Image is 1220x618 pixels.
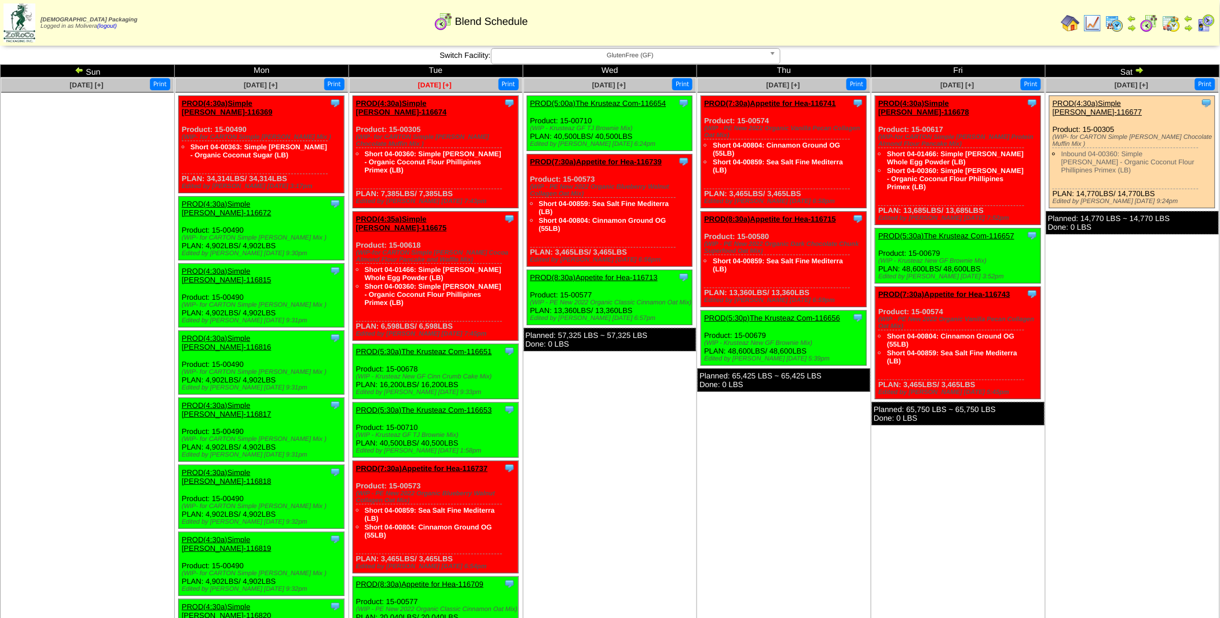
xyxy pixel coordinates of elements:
div: Edited by [PERSON_NAME] [DATE] 9:31pm [182,384,344,391]
img: home.gif [1061,14,1080,32]
img: Tooltip [504,578,515,590]
div: Edited by [PERSON_NAME] [DATE] 5:39pm [704,355,866,362]
img: arrowright.gif [1135,65,1144,75]
a: Short 04-00859: Sea Salt Fine Mediterra (LB) [713,158,843,174]
span: [DATE] [+] [244,81,277,89]
img: Tooltip [329,198,341,209]
div: Product: 15-00678 PLAN: 16,200LBS / 16,200LBS [353,344,518,399]
a: Short 04-01466: Simple [PERSON_NAME] Whole Egg Powder (LB) [887,150,1024,166]
a: PROD(7:30a)Appetite for Hea-116737 [356,464,488,473]
div: (WIP - Krusteaz GF TJ Brownie Mix) [356,432,518,439]
a: Inbound 04-00360: Simple [PERSON_NAME] - Organic Coconut Flour Phillipines Primex (LB) [1061,150,1195,174]
a: Short 04-01466: Simple [PERSON_NAME] Whole Egg Powder (LB) [365,266,501,282]
div: (WIP - Krusteaz New GF Brownie Mix) [704,340,866,347]
a: (logout) [97,23,117,30]
div: (WIP - PE New 2022 Organic Blueberry Walnut Collagen Oat Mix) [530,183,693,197]
img: Tooltip [329,466,341,478]
img: Tooltip [329,399,341,411]
a: [DATE] [+] [1115,81,1148,89]
img: Tooltip [1027,230,1038,241]
td: Wed [523,65,697,78]
div: (WIP- for CARTON Simple [PERSON_NAME] Mix ) [182,369,344,376]
img: Tooltip [329,332,341,344]
span: Blend Schedule [455,16,528,28]
div: Product: 15-00577 PLAN: 13,360LBS / 13,360LBS [527,270,693,325]
a: PROD(7:30a)Appetite for Hea-116739 [530,157,662,166]
img: arrowleft.gif [1127,14,1137,23]
div: Planned: 65,750 LBS ~ 65,750 LBS Done: 0 LBS [872,402,1045,425]
div: (WIP - Krusteaz New GF Cinn Crumb Cake Mix) [356,373,518,380]
td: Thu [697,65,871,78]
img: Tooltip [852,97,864,109]
div: Product: 15-00618 PLAN: 6,598LBS / 6,598LBS [353,212,518,341]
img: calendarblend.gif [434,12,453,31]
a: PROD(8:30a)Appetite for Hea-116715 [704,215,836,223]
a: PROD(4:30a)Simple [PERSON_NAME]-116818 [182,468,272,485]
div: Product: 15-00574 PLAN: 3,465LBS / 3,465LBS [875,287,1041,399]
div: Product: 15-00490 PLAN: 4,902LBS / 4,902LBS [178,331,344,395]
div: Edited by [PERSON_NAME] [DATE] 3:17pm [182,183,344,190]
div: Planned: 14,770 LBS ~ 14,770 LBS Done: 0 LBS [1046,211,1219,234]
div: Product: 15-00710 PLAN: 40,500LBS / 40,500LBS [353,403,518,458]
a: PROD(7:30a)Appetite for Hea-116741 [704,99,836,108]
div: (WIP- for CARTON Simple [PERSON_NAME] Mix ) [182,301,344,308]
div: (WIP - PE New 2022 Organic Vanilla Pecan Collagen Oat Mix) [878,316,1041,330]
div: Product: 15-00679 PLAN: 48,600LBS / 48,600LBS [875,229,1041,284]
div: Product: 15-00305 PLAN: 7,385LBS / 7,385LBS [353,96,518,208]
div: (WIP - PE New 2022 Organic Classic Cinnamon Oat Mix) [530,299,693,306]
img: calendarinout.gif [1162,14,1181,32]
a: PROD(5:30a)The Krusteaz Com-116653 [356,406,492,414]
a: PROD(4:30a)Simple [PERSON_NAME]-116674 [356,99,447,116]
img: Tooltip [678,156,690,167]
div: (WIP- for CARTON Simple [PERSON_NAME] Mix ) [182,503,344,510]
div: (WIP- for CARTON Simple [PERSON_NAME] Chocolate Muffin Mix ) [356,134,518,148]
div: Product: 15-00580 PLAN: 13,360LBS / 13,360LBS [701,212,867,307]
div: (WIP- for CARTON Simple [PERSON_NAME] Mix ) [182,134,344,141]
span: GlutenFree (GF) [496,49,765,62]
div: Edited by [PERSON_NAME] [DATE] 1:58pm [356,447,518,454]
div: Product: 15-00490 PLAN: 4,902LBS / 4,902LBS [178,264,344,328]
div: (WIP - PE New 2022 Organic Classic Cinnamon Oat Mix) [356,606,518,613]
img: Tooltip [504,213,515,225]
div: Product: 15-00574 PLAN: 3,465LBS / 3,465LBS [701,96,867,208]
img: Tooltip [1201,97,1212,109]
a: [DATE] [+] [767,81,800,89]
a: Short 04-00859: Sea Salt Fine Mediterra (LB) [713,257,843,273]
img: Tooltip [1027,288,1038,300]
div: (WIP-for CARTON Simple [PERSON_NAME] Protein Almond Flour Pancake Mix) [878,134,1041,148]
a: PROD(4:30a)Simple [PERSON_NAME]-116817 [182,401,272,418]
div: (WIP- for CARTON Simple [PERSON_NAME] Chocolate Muffin Mix ) [1053,134,1215,148]
a: PROD(8:30a)Appetite for Hea-116713 [530,273,658,282]
img: Tooltip [329,601,341,612]
div: Planned: 65,425 LBS ~ 65,425 LBS Done: 0 LBS [698,369,870,392]
div: Product: 15-00490 PLAN: 4,902LBS / 4,902LBS [178,197,344,260]
div: Edited by [PERSON_NAME] [DATE] 9:32pm [182,518,344,525]
a: PROD(5:30p)The Krusteaz Com-116656 [704,314,840,322]
a: Short 04-00363: Simple [PERSON_NAME] - Organic Coconut Sugar (LB) [190,143,327,159]
a: Short 04-00360: Simple [PERSON_NAME] - Organic Coconut Flour Phillipines Primex (LB) [365,150,501,174]
span: [DATE] [+] [418,81,452,89]
a: PROD(4:30a)Simple [PERSON_NAME]-116677 [1053,99,1142,116]
div: Edited by [PERSON_NAME] [DATE] 9:32pm [182,586,344,593]
button: Print [1195,78,1215,90]
div: (WIP-for CARTON Simple [PERSON_NAME] Cocoa Almond Flour Pancake and Waffle Mix) [356,249,518,263]
a: Short 04-00804: Cinnamon Ground OG (55LB) [713,141,840,157]
a: [DATE] [+] [69,81,103,89]
a: PROD(4:30a)Simple [PERSON_NAME]-116672 [182,200,272,217]
a: Short 04-00859: Sea Salt Fine Mediterra (LB) [365,506,495,523]
span: [DEMOGRAPHIC_DATA] Packaging [41,17,137,23]
a: Short 04-00804: Cinnamon Ground OG (55LB) [539,216,666,233]
a: PROD(4:30a)Simple [PERSON_NAME]-116678 [878,99,969,116]
a: Short 04-00859: Sea Salt Fine Mediterra (LB) [539,200,669,216]
a: PROD(7:30a)Appetite for Hea-116743 [878,290,1010,299]
button: Print [1021,78,1041,90]
div: Edited by [PERSON_NAME] [DATE] 9:31pm [182,451,344,458]
img: Tooltip [852,213,864,225]
td: Mon [174,65,349,78]
button: Print [499,78,519,90]
div: (WIP - PE New 2022 Organic Blueberry Walnut Collagen Oat Mix) [356,490,518,504]
div: (WIP - PE New 2022 Organic Vanilla Pecan Collagen Oat Mix) [704,125,866,139]
div: (WIP- for CARTON Simple [PERSON_NAME] Mix ) [182,436,344,443]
